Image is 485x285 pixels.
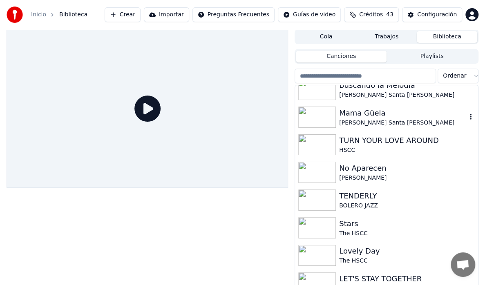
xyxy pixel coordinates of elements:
button: Biblioteca [417,31,477,43]
button: Crear [105,7,141,22]
div: Configuración [417,11,457,19]
div: LET'S STAY TOGETHER [339,273,475,285]
span: Créditos [359,11,383,19]
div: HSCC [339,146,475,154]
a: Inicio [31,11,46,19]
div: No Aparecen [339,163,475,174]
button: Trabajos [356,31,417,43]
div: [PERSON_NAME] [339,174,475,182]
div: Mama Güela [339,107,467,119]
div: BOLERO JAZZ [339,202,475,210]
div: The HSCC [339,257,475,265]
nav: breadcrumb [31,11,87,19]
span: 43 [386,11,393,19]
button: Playlists [387,51,477,62]
div: Open chat [451,252,475,277]
button: Créditos43 [344,7,399,22]
img: youka [7,7,23,23]
button: Preguntas Frecuentes [192,7,275,22]
div: Buscando la Melodía [339,80,475,91]
span: Biblioteca [59,11,87,19]
button: Importar [144,7,189,22]
div: Stars [339,218,475,229]
div: [PERSON_NAME] Santa [PERSON_NAME] [339,119,467,127]
div: TURN YOUR LOVE AROUND [339,135,475,146]
div: [PERSON_NAME] Santa [PERSON_NAME] [339,91,475,99]
div: Lovely Day [339,245,475,257]
button: Guías de video [278,7,341,22]
button: Canciones [296,51,387,62]
span: Ordenar [443,72,466,80]
button: Cola [296,31,356,43]
button: Configuración [402,7,462,22]
div: TENDERLY [339,190,475,202]
div: The HSCC [339,229,475,238]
